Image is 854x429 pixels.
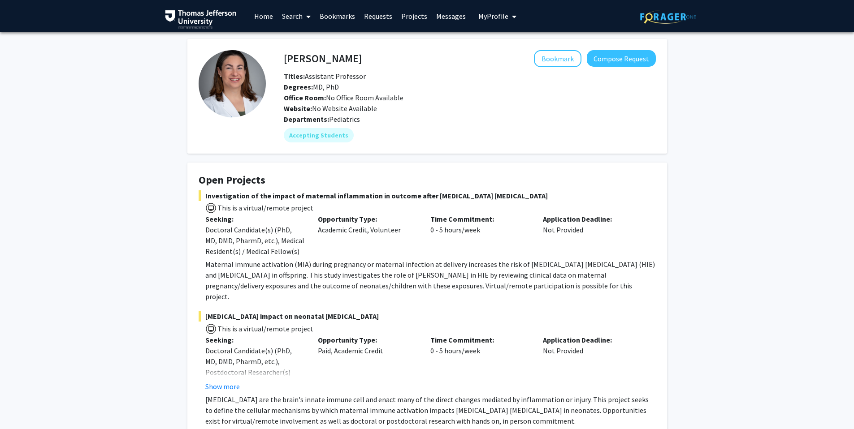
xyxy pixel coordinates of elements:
[318,214,417,224] p: Opportunity Type:
[430,335,529,345] p: Time Commitment:
[430,214,529,224] p: Time Commitment:
[217,203,313,212] span: This is a virtual/remote project
[205,259,656,302] p: Maternal immune activation (MIA) during pregnancy or maternal infection at delivery increases the...
[587,50,656,67] button: Compose Request to Elizabeth Wright-Jin
[543,214,642,224] p: Application Deadline:
[284,104,377,113] span: No Website Available
[165,10,237,29] img: Thomas Jefferson University Logo
[318,335,417,345] p: Opportunity Type:
[199,174,656,187] h4: Open Projects
[7,389,38,422] iframe: Chat
[284,72,366,81] span: Assistant Professor
[432,0,470,32] a: Messages
[205,335,304,345] p: Seeking:
[311,335,424,392] div: Paid, Academic Credit
[205,224,304,257] div: Doctoral Candidate(s) (PhD, MD, DMD, PharmD, etc.), Medical Resident(s) / Medical Fellow(s)
[329,115,360,124] span: Pediatrics
[478,12,508,21] span: My Profile
[199,50,266,117] img: Profile Picture
[536,214,649,257] div: Not Provided
[424,214,536,257] div: 0 - 5 hours/week
[205,394,656,426] p: [MEDICAL_DATA] are the brain's innate immune cell and enact many of the direct changes mediated b...
[311,214,424,257] div: Academic Credit, Volunteer
[199,311,656,322] span: [MEDICAL_DATA] impact on neonatal [MEDICAL_DATA]
[284,82,339,91] span: MD, PhD
[250,0,277,32] a: Home
[543,335,642,345] p: Application Deadline:
[424,335,536,392] div: 0 - 5 hours/week
[284,128,354,142] mat-chip: Accepting Students
[397,0,432,32] a: Projects
[284,72,305,81] b: Titles:
[284,82,313,91] b: Degrees:
[284,50,362,67] h4: [PERSON_NAME]
[536,335,649,392] div: Not Provided
[534,50,581,67] button: Add Elizabeth Wright-Jin to Bookmarks
[205,214,304,224] p: Seeking:
[284,93,326,102] b: Office Room:
[199,190,656,201] span: Investigation of the impact of maternal inflammation in outcome after [MEDICAL_DATA] [MEDICAL_DATA]
[284,104,312,113] b: Website:
[205,381,240,392] button: Show more
[284,93,403,102] span: No Office Room Available
[217,324,313,333] span: This is a virtual/remote project
[284,115,329,124] b: Departments:
[205,345,304,399] div: Doctoral Candidate(s) (PhD, MD, DMD, PharmD, etc.), Postdoctoral Researcher(s) / Research Staff, ...
[360,0,397,32] a: Requests
[315,0,360,32] a: Bookmarks
[640,10,696,24] img: ForagerOne Logo
[277,0,315,32] a: Search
